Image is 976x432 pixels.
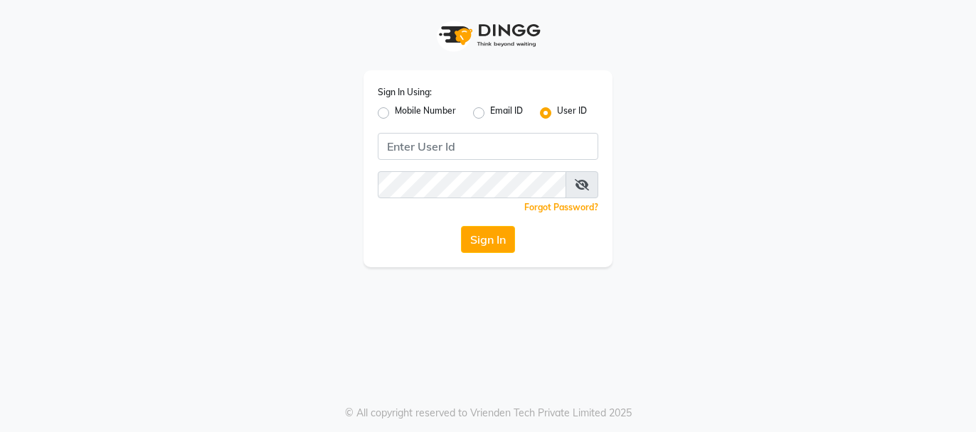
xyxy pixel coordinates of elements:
[431,14,545,56] img: logo1.svg
[378,86,432,99] label: Sign In Using:
[490,104,523,121] label: Email ID
[395,104,456,121] label: Mobile Number
[378,133,598,160] input: Username
[524,202,598,212] a: Forgot Password?
[378,171,566,198] input: Username
[461,226,515,253] button: Sign In
[557,104,587,121] label: User ID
